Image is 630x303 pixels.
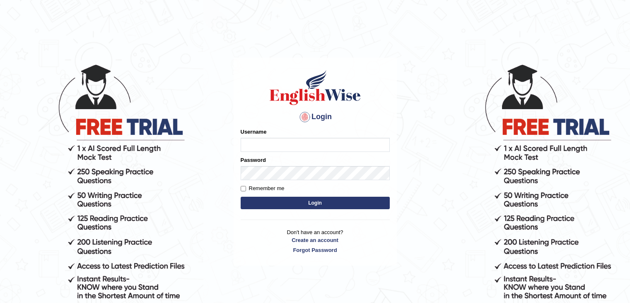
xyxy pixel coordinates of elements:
img: Logo of English Wise sign in for intelligent practice with AI [268,69,362,106]
label: Username [241,128,267,136]
a: Forgot Password [241,246,390,254]
input: Remember me [241,186,246,191]
a: Create an account [241,236,390,244]
h4: Login [241,110,390,124]
button: Login [241,197,390,209]
p: Don't have an account? [241,228,390,254]
label: Remember me [241,184,285,193]
label: Password [241,156,266,164]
